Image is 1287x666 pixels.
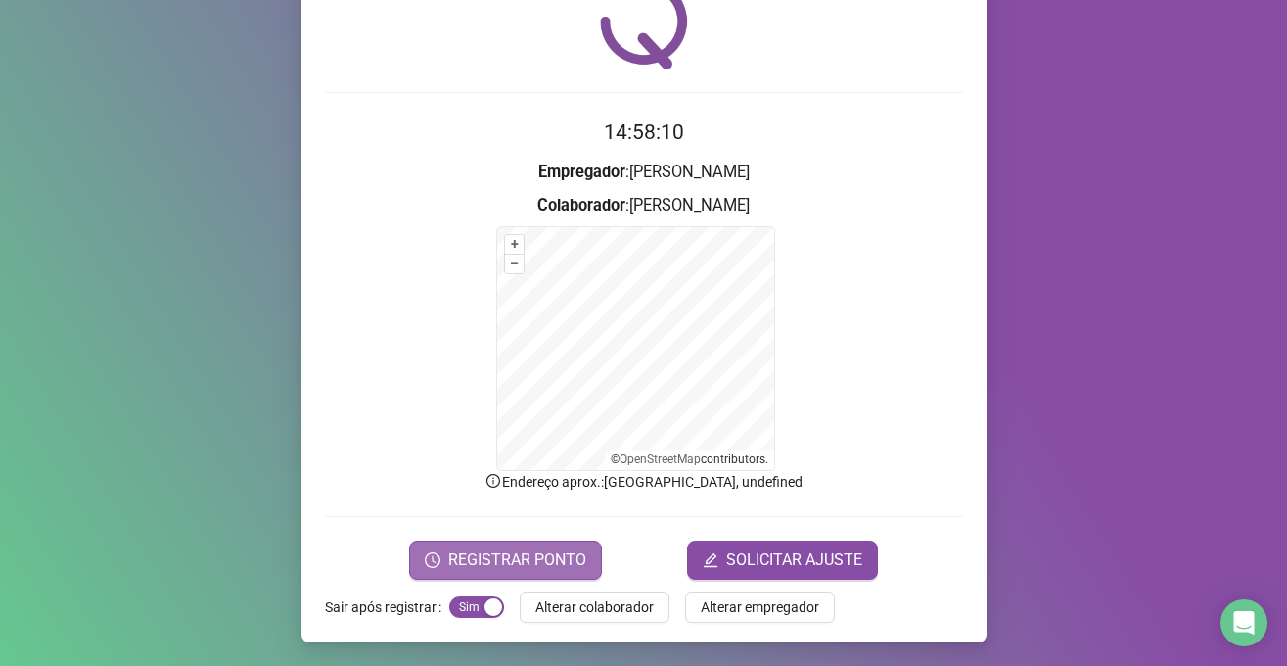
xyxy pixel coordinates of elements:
[620,452,701,466] a: OpenStreetMap
[726,548,862,572] span: SOLICITAR AJUSTE
[325,160,963,185] h3: : [PERSON_NAME]
[685,592,835,623] button: Alterar empregador
[535,596,654,618] span: Alterar colaborador
[325,193,963,218] h3: : [PERSON_NAME]
[325,592,449,623] label: Sair após registrar
[425,552,440,568] span: clock-circle
[703,552,718,568] span: edit
[484,472,502,490] span: info-circle
[1220,599,1267,646] div: Open Intercom Messenger
[701,596,819,618] span: Alterar empregador
[537,196,625,214] strong: Colaborador
[505,235,524,254] button: +
[448,548,586,572] span: REGISTRAR PONTO
[505,255,524,273] button: –
[520,592,669,623] button: Alterar colaborador
[687,541,878,580] button: editSOLICITAR AJUSTE
[409,541,602,580] button: REGISTRAR PONTO
[611,452,768,466] li: © contributors.
[325,471,963,493] p: Endereço aprox. : [GEOGRAPHIC_DATA], undefined
[538,163,625,181] strong: Empregador
[604,120,684,144] time: 14:58:10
